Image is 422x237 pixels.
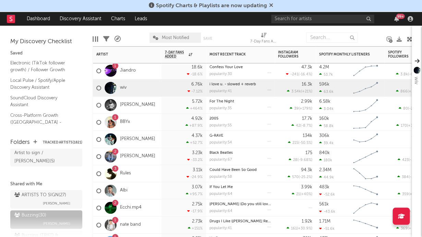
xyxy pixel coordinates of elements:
[209,83,256,86] a: i love u. - slowed + reverb
[290,106,312,111] div: ( )
[120,153,155,159] a: [PERSON_NAME]
[291,227,297,230] span: 161
[394,16,399,22] button: 99+
[209,89,232,93] div: popularity: 41
[209,185,233,189] a: If You Let Me
[209,134,271,138] div: G-RAVE
[287,89,312,93] div: ( )
[209,226,232,230] div: popularity: 41
[319,134,329,138] div: 306k
[55,12,106,26] a: Discovery Assistant
[191,116,203,121] div: 4.92k
[299,158,311,162] span: -9.68 %
[209,158,232,162] div: popularity: 67
[43,220,70,228] span: [PERSON_NAME]
[278,50,302,59] div: Instagram Followers
[209,192,232,196] div: popularity: 64
[209,141,232,145] div: popularity: 54
[350,199,381,216] svg: Chart title
[319,226,335,231] div: -51.6k
[291,123,312,128] div: ( )
[209,151,271,155] div: Black Beatles
[319,202,329,207] div: 561k
[209,83,271,86] div: i love u. - slowed + reverb
[350,148,381,165] svg: Chart title
[319,72,333,77] div: 53.7k
[319,168,331,172] div: 2.34M
[319,116,329,121] div: 160k
[397,192,422,196] div: ( )
[350,62,381,79] svg: Chart title
[319,89,334,94] div: 63.6k
[10,59,75,73] a: Electronic (TikTok follower growth) / Follower Growth
[165,50,187,59] span: 7-Day Fans Added
[114,29,121,49] div: A&R Pipeline
[106,12,130,26] a: Charts
[301,185,312,189] div: 3.99k
[302,219,312,224] div: 1.92k
[305,151,312,155] div: 175
[209,202,279,206] a: [PERSON_NAME] (Do you still love me?)
[209,168,271,172] div: Could Have Been So Good
[209,151,233,155] a: Black Beatles
[22,12,55,26] a: Dashboard
[14,211,46,220] div: Buzzing ( 30 )
[191,82,203,87] div: 6.76k
[292,192,312,196] div: ( )
[300,175,311,179] span: -25.2 %
[288,175,312,179] div: ( )
[397,175,422,179] div: ( )
[301,65,312,70] div: 47.3k
[400,90,407,93] span: 866
[396,123,422,128] div: ( )
[120,188,128,194] a: Albi
[271,15,374,23] input: Search for artists
[10,180,82,188] div: Shared with Me
[10,210,82,229] a: Buzzing(30)[PERSON_NAME]
[10,77,75,91] a: Local Pulse / Spotify/Apple Discovery Assistant
[290,73,298,76] span: -241
[209,220,271,223] div: Drugs I Like (AVELLO Remix)
[388,50,412,59] div: Spotify Followers
[209,185,271,189] div: If You Let Me
[302,116,312,121] div: 17.7k
[10,148,82,166] a: Artist to sign / [PERSON_NAME](5)
[302,90,311,93] span: +21 %
[396,72,422,76] div: ( )
[209,100,234,103] a: For The Night
[400,73,408,76] span: 3.8k
[187,158,203,162] div: -33.2 %
[130,12,152,26] a: Leads
[287,226,312,230] div: ( )
[209,134,223,138] a: G-RAVE
[294,107,299,111] span: 39
[14,149,63,165] div: Artist to sign / [PERSON_NAME] ( 5 )
[286,72,312,76] div: ( )
[209,107,232,110] div: popularity: 35
[209,124,232,127] div: popularity: 55
[306,33,358,43] input: Search...
[350,216,381,234] svg: Chart title
[296,192,300,196] span: 21
[299,141,311,145] span: -50.5 %
[186,140,203,145] div: +52.7 %
[43,199,70,208] span: [PERSON_NAME]
[209,220,275,223] a: Drugs I Like ([PERSON_NAME] Remix)
[402,192,408,196] span: 359
[319,65,329,70] div: 4.2M
[193,168,203,172] div: 3.11k
[188,89,203,93] div: -7.12 %
[292,141,298,145] span: 215
[209,117,271,121] div: 2005
[162,36,189,40] span: Most Notified
[120,222,141,228] a: nate band
[350,131,381,148] svg: Chart title
[192,151,203,155] div: 3.23k
[10,38,82,46] div: My Discovery Checklist
[299,73,311,76] span: -16.4 %
[396,226,422,230] div: ( )
[10,112,75,133] a: Cross-Platform Growth ([GEOGRAPHIC_DATA] - Electronic) / Follower Growth
[302,82,312,87] div: 16.3k
[10,138,30,147] div: Folders
[319,219,330,224] div: 1.71M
